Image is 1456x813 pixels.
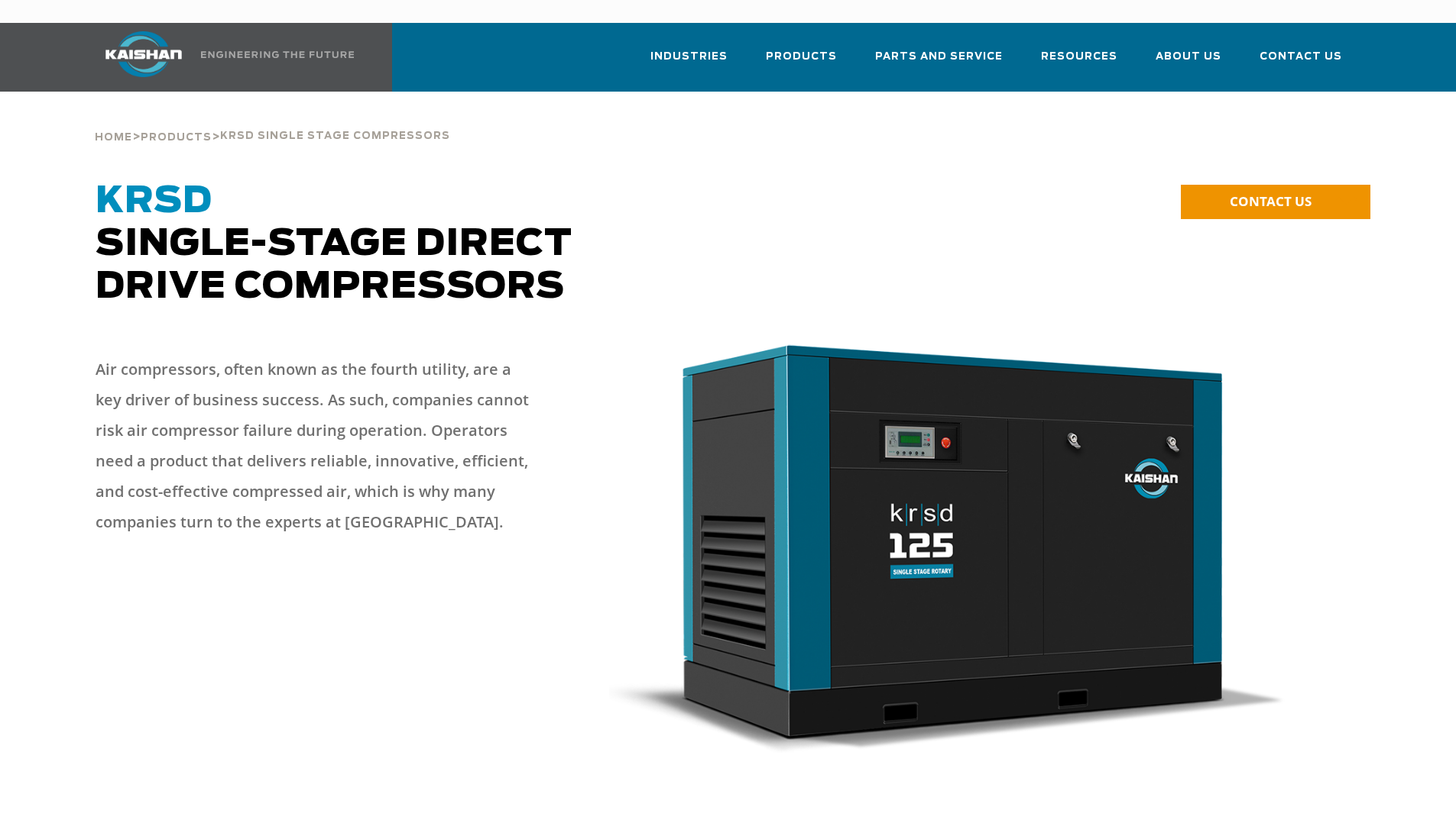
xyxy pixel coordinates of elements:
[95,133,132,143] span: Home
[875,48,1003,66] span: Parts and Service
[650,48,728,66] span: Industries
[1041,37,1117,89] a: Resources
[766,48,837,66] span: Products
[96,183,212,220] span: KRSD
[1230,192,1312,210] span: CONTACT US
[1181,185,1370,219] a: CONTACT US
[141,133,212,143] span: Products
[95,130,132,144] a: Home
[1156,37,1221,89] a: About Us
[766,37,837,89] a: Products
[609,339,1286,753] img: krsd125
[95,92,450,150] div: > >
[86,23,357,92] a: Kaishan USA
[875,37,1003,89] a: Parts and Service
[1260,37,1342,89] a: Contact Us
[86,31,201,77] img: kaishan logo
[1156,48,1221,66] span: About Us
[141,130,212,144] a: Products
[1260,48,1342,66] span: Contact Us
[220,131,450,141] span: krsd single stage compressors
[1041,48,1117,66] span: Resources
[650,37,728,89] a: Industries
[96,354,539,537] p: Air compressors, often known as the fourth utility, are a key driver of business success. As such...
[201,51,354,58] img: Engineering the future
[96,183,572,305] span: Single-Stage Direct Drive Compressors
